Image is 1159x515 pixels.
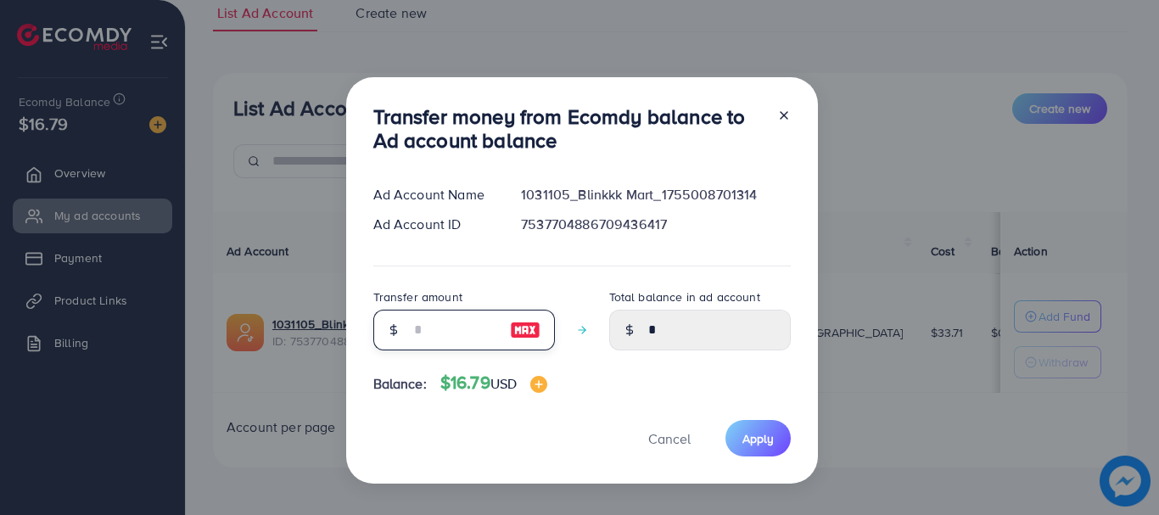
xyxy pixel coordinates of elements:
[373,288,462,305] label: Transfer amount
[530,376,547,393] img: image
[609,288,760,305] label: Total balance in ad account
[373,104,764,154] h3: Transfer money from Ecomdy balance to Ad account balance
[648,429,691,448] span: Cancel
[440,372,547,394] h4: $16.79
[360,185,508,204] div: Ad Account Name
[507,185,803,204] div: 1031105_Blinkkk Mart_1755008701314
[627,420,712,456] button: Cancel
[742,430,774,447] span: Apply
[373,374,427,394] span: Balance:
[507,215,803,234] div: 7537704886709436417
[510,320,540,340] img: image
[725,420,791,456] button: Apply
[490,374,517,393] span: USD
[360,215,508,234] div: Ad Account ID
